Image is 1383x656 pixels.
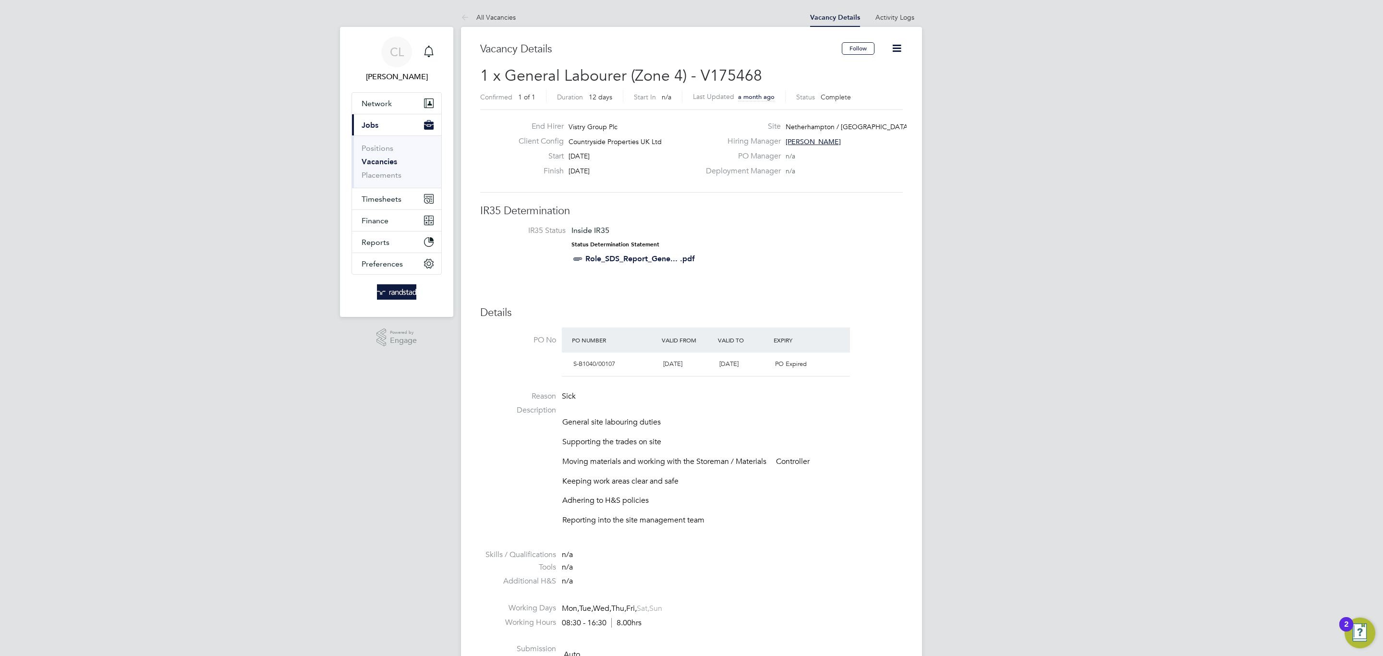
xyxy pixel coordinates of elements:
p: Adhering to H&S policies [562,496,903,506]
span: 1 of 1 [518,93,535,101]
label: Additional H&S [480,576,556,586]
label: Start [511,151,564,161]
span: Sick [562,391,576,401]
span: Sat, [637,604,649,613]
button: Reports [352,231,441,253]
div: PO Number [570,331,659,349]
a: Role_SDS_Report_Gene... .pdf [585,254,695,263]
span: Netherhampton / [GEOGRAPHIC_DATA] P1 [786,122,920,131]
span: [DATE] [569,152,590,160]
div: Valid From [659,331,716,349]
span: Reports [362,238,389,247]
span: Powered by [390,328,417,337]
p: Keeping work areas clear and safe [562,476,903,486]
label: Working Days [480,603,556,613]
a: Placements [362,170,401,180]
span: Countryside Properties UK Ltd [569,137,662,146]
label: Working Hours [480,618,556,628]
label: Reason [480,391,556,401]
label: Description [480,405,556,415]
a: Activity Logs [875,13,914,22]
span: [DATE] [569,167,590,175]
span: Network [362,99,392,108]
span: Vistry Group Plc [569,122,618,131]
span: a month ago [738,93,775,101]
button: Jobs [352,114,441,135]
span: CL [390,46,404,58]
nav: Main navigation [340,27,453,317]
h3: Details [480,306,903,320]
div: Jobs [352,135,441,188]
span: n/a [562,576,573,586]
span: Thu, [611,604,626,613]
div: Valid To [716,331,772,349]
span: Jobs [362,121,378,130]
div: Expiry [771,331,827,349]
span: n/a [786,167,795,175]
span: [DATE] [663,360,682,368]
button: Open Resource Center, 2 new notifications [1345,618,1375,648]
a: Powered byEngage [376,328,417,347]
label: IR35 Status [490,226,566,236]
p: Moving materials and working with the Storeman / Materials Controller [562,457,903,467]
img: randstad-logo-retina.png [377,284,417,300]
span: n/a [786,152,795,160]
div: 08:30 - 16:30 [562,618,642,628]
a: Vacancy Details [810,13,860,22]
span: Complete [821,93,851,101]
span: Timesheets [362,194,401,204]
strong: Status Determination Statement [571,241,659,248]
a: Positions [362,144,393,153]
label: Finish [511,166,564,176]
label: Tools [480,562,556,572]
span: Wed, [593,604,611,613]
label: Hiring Manager [700,136,781,146]
p: General site labouring duties [562,417,903,427]
label: Start In [634,93,656,101]
button: Timesheets [352,188,441,209]
span: [DATE] [719,360,739,368]
label: PO No [480,335,556,345]
label: PO Manager [700,151,781,161]
label: Confirmed [480,93,512,101]
label: Status [796,93,815,101]
a: Vacancies [362,157,397,166]
span: PO Expired [775,360,807,368]
span: Inside IR35 [571,226,609,235]
p: Reporting into the site management team [562,515,903,525]
label: Duration [557,93,583,101]
a: All Vacancies [461,13,516,22]
span: n/a [562,550,573,559]
span: [PERSON_NAME] [786,137,841,146]
button: Follow [842,42,874,55]
label: Deployment Manager [700,166,781,176]
label: Last Updated [693,92,734,101]
span: Sun [649,604,662,613]
a: Go to home page [352,284,442,300]
span: S-B1040/00107 [573,360,615,368]
span: Tue, [579,604,593,613]
span: Engage [390,337,417,345]
a: CL[PERSON_NAME] [352,36,442,83]
span: Charlotte Lockeridge [352,71,442,83]
span: Finance [362,216,388,225]
button: Preferences [352,253,441,274]
button: Network [352,93,441,114]
label: Skills / Qualifications [480,550,556,560]
span: 1 x General Labourer (Zone 4) - V175468 [480,66,762,85]
label: End Hirer [511,121,564,132]
label: Client Config [511,136,564,146]
label: Site [700,121,781,132]
button: Finance [352,210,441,231]
h3: IR35 Determination [480,204,903,218]
span: 8.00hrs [611,618,642,628]
p: Supporting the trades on site [562,437,903,447]
span: 12 days [589,93,612,101]
span: Preferences [362,259,403,268]
span: Mon, [562,604,579,613]
span: Fri, [626,604,637,613]
h3: Vacancy Details [480,42,842,56]
span: n/a [662,93,671,101]
div: 2 [1344,624,1348,637]
span: n/a [562,562,573,572]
